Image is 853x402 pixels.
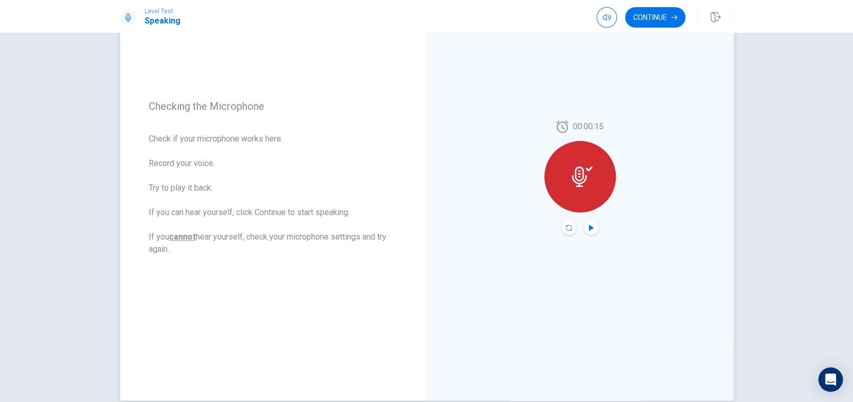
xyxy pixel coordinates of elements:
button: Record Again [562,221,576,235]
span: Check if your microphone works here. Record your voice. Try to play it back. If you can hear your... [149,133,398,255]
span: Checking the Microphone [149,100,398,112]
u: cannot [169,232,196,242]
div: Open Intercom Messenger [818,367,843,392]
span: Level Test [145,8,180,15]
button: Continue [625,7,685,28]
button: Play Audio [584,221,598,235]
h1: Speaking [145,15,180,27]
span: 00:00:15 [573,121,604,133]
